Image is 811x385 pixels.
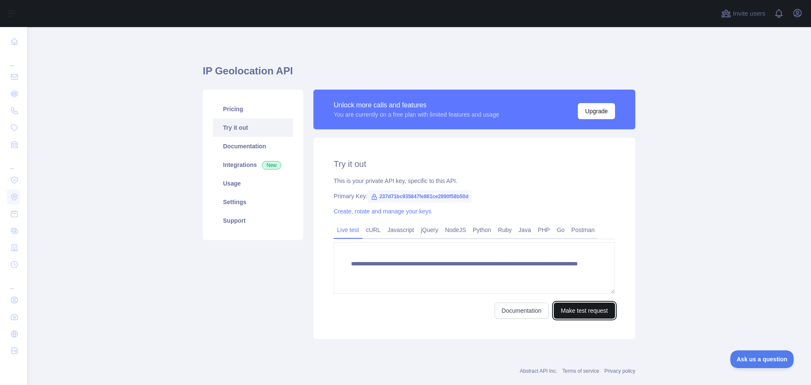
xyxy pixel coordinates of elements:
[7,274,20,291] div: ...
[213,211,293,230] a: Support
[495,303,549,319] a: Documentation
[469,223,495,237] a: Python
[578,103,615,119] button: Upgrade
[334,192,615,200] div: Primary Key:
[604,368,635,374] a: Privacy policy
[441,223,469,237] a: NodeJS
[213,137,293,156] a: Documentation
[417,223,441,237] a: jQuery
[7,154,20,171] div: ...
[203,64,635,85] h1: IP Geolocation API
[213,174,293,193] a: Usage
[495,223,515,237] a: Ruby
[554,303,615,319] button: Make test request
[520,368,558,374] a: Abstract API Inc.
[334,208,431,215] a: Create, rotate and manage your keys
[568,223,598,237] a: Postman
[733,9,765,19] span: Invite users
[334,223,362,237] a: Live test
[534,223,553,237] a: PHP
[213,156,293,174] a: Integrations New
[515,223,535,237] a: Java
[213,193,293,211] a: Settings
[213,118,293,137] a: Try it out
[730,350,794,368] iframe: Toggle Customer Support
[384,223,417,237] a: Javascript
[213,100,293,118] a: Pricing
[362,223,384,237] a: cURL
[719,7,767,20] button: Invite users
[334,158,615,170] h2: Try it out
[262,161,281,169] span: New
[553,223,568,237] a: Go
[562,368,599,374] a: Terms of service
[334,177,615,185] div: This is your private API key, specific to this API.
[334,110,499,119] div: You are currently on a free plan with limited features and usage
[367,190,472,203] span: 237d71bc935847fe861ce2890f58b50d
[7,51,20,68] div: ...
[334,100,499,110] div: Unlock more calls and features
